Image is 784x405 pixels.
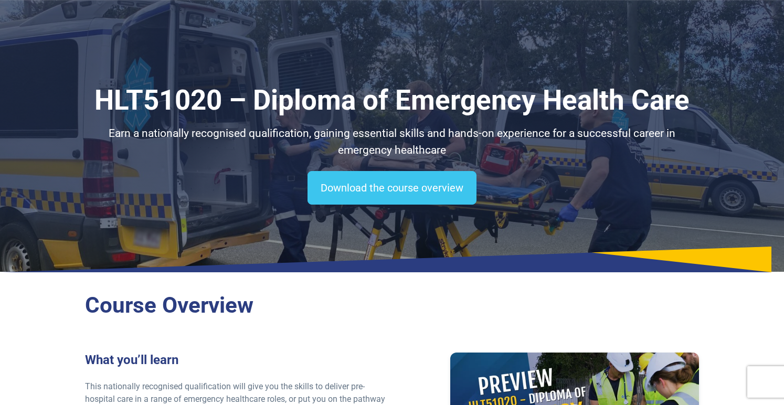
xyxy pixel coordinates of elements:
h2: Course Overview [85,292,699,319]
h1: HLT51020 – Diploma of Emergency Health Care [85,84,699,117]
p: Earn a nationally recognised qualification, gaining essential skills and hands-on experience for ... [85,125,699,158]
h3: What you’ll learn [85,353,386,368]
a: Download the course overview [308,171,476,205]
